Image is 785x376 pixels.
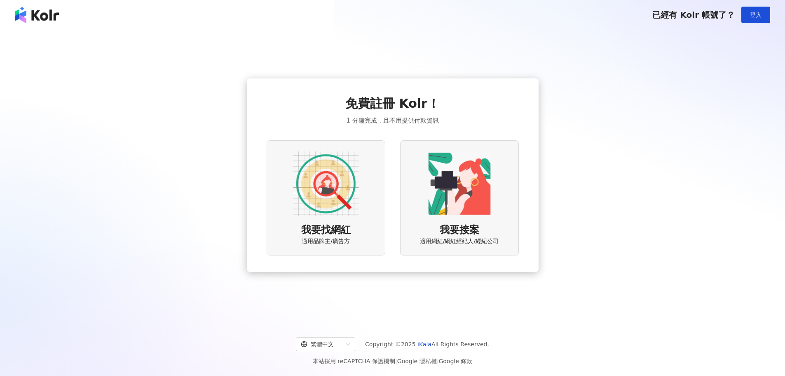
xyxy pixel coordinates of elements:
img: logo [15,7,59,23]
span: 已經有 Kolr 帳號了？ [652,10,735,20]
span: 免費註冊 Kolr！ [345,95,440,112]
span: 1 分鐘完成，且不用提供付款資訊 [346,116,438,125]
span: | [437,358,439,364]
button: 登入 [741,7,770,23]
img: AD identity option [293,151,359,217]
div: 繁體中文 [301,338,343,351]
span: 適用品牌主/廣告方 [302,237,350,246]
img: KOL identity option [426,151,492,217]
span: 登入 [750,12,762,18]
a: Google 隱私權 [397,358,437,364]
span: 適用網紅/網紅經紀人/經紀公司 [420,237,499,246]
span: 本站採用 reCAPTCHA 保護機制 [313,356,472,366]
span: 我要接案 [440,223,479,237]
span: | [395,358,397,364]
span: Copyright © 2025 All Rights Reserved. [365,339,489,349]
span: 我要找網紅 [301,223,351,237]
a: iKala [417,341,431,348]
a: Google 條款 [438,358,472,364]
